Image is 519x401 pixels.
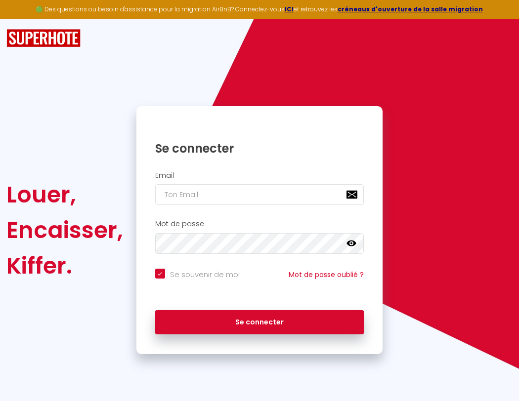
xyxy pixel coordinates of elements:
[6,177,123,212] div: Louer,
[155,310,364,335] button: Se connecter
[155,141,364,156] h1: Se connecter
[289,270,364,280] a: Mot de passe oublié ?
[338,5,483,13] a: créneaux d'ouverture de la salle migration
[285,5,294,13] a: ICI
[6,212,123,248] div: Encaisser,
[6,29,81,47] img: SuperHote logo
[155,220,364,228] h2: Mot de passe
[6,248,123,283] div: Kiffer.
[155,171,364,180] h2: Email
[155,184,364,205] input: Ton Email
